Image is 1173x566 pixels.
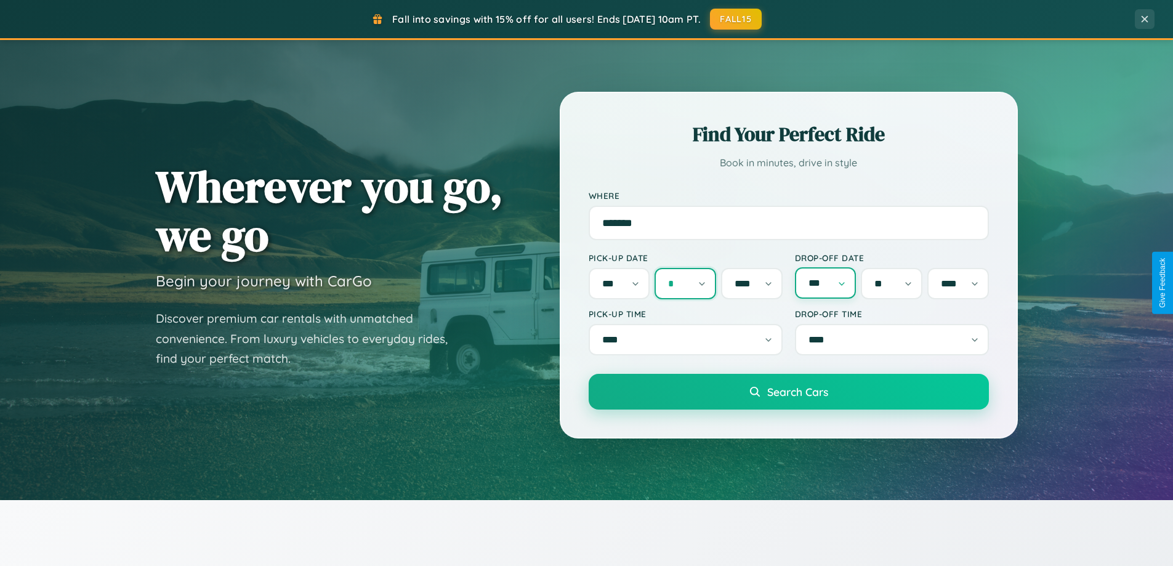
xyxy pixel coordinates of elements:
h3: Begin your journey with CarGo [156,272,372,290]
p: Discover premium car rentals with unmatched convenience. From luxury vehicles to everyday rides, ... [156,309,464,369]
span: Search Cars [767,385,828,398]
div: Give Feedback [1158,258,1167,308]
h1: Wherever you go, we go [156,162,503,259]
label: Drop-off Date [795,253,989,263]
label: Pick-up Time [589,309,783,319]
button: Search Cars [589,374,989,410]
span: Fall into savings with 15% off for all users! Ends [DATE] 10am PT. [392,13,701,25]
label: Pick-up Date [589,253,783,263]
label: Where [589,190,989,201]
label: Drop-off Time [795,309,989,319]
h2: Find Your Perfect Ride [589,121,989,148]
p: Book in minutes, drive in style [589,154,989,172]
button: FALL15 [710,9,762,30]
